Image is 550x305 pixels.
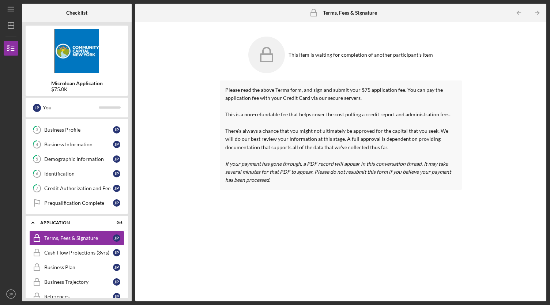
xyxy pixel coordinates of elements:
[66,10,87,16] b: Checklist
[29,196,124,210] a: Prequalification CompleteJP
[36,128,38,132] tspan: 3
[225,161,451,183] em: If your payment has gone through, a PDF record will appear in this conversation thread. It may ta...
[4,287,18,301] button: JP
[109,221,123,225] div: 0 / 6
[44,200,113,206] div: Prequalification Complete
[29,260,124,275] a: Business PlanJP
[113,264,120,271] div: J P
[44,279,113,285] div: Business Trajectory
[44,185,113,191] div: Credit Authorization and Fee
[36,157,38,162] tspan: 5
[44,250,113,256] div: Cash Flow Projections (3yrs)
[225,86,456,184] p: Please read the above Terms form, and sign and submit your $75 application fee. You can pay the a...
[113,234,120,242] div: J P
[113,155,120,163] div: J P
[44,156,113,162] div: Demographic Information
[44,264,113,270] div: Business Plan
[29,123,124,137] a: 3Business ProfileJP
[289,52,433,58] div: This item is waiting for completion of another participant's item
[44,127,113,133] div: Business Profile
[29,231,124,245] a: Terms, Fees & SignatureJP
[51,80,103,86] b: Microloan Application
[44,294,113,300] div: References
[113,293,120,300] div: J P
[113,170,120,177] div: J P
[51,86,103,92] div: $75.0K
[113,278,120,286] div: J P
[36,172,38,176] tspan: 6
[26,29,128,73] img: Product logo
[44,171,113,177] div: Identification
[43,101,99,114] div: You
[29,245,124,260] a: Cash Flow Projections (3yrs)JP
[113,249,120,256] div: J P
[29,275,124,289] a: Business TrajectoryJP
[323,10,377,16] b: Terms, Fees & Signature
[40,221,104,225] div: Application
[29,152,124,166] a: 5Demographic InformationJP
[44,235,113,241] div: Terms, Fees & Signature
[113,126,120,133] div: J P
[29,289,124,304] a: ReferencesJP
[44,142,113,147] div: Business Information
[33,104,41,112] div: J P
[113,141,120,148] div: J P
[113,185,120,192] div: J P
[36,142,38,147] tspan: 4
[29,181,124,196] a: 7Credit Authorization and FeeJP
[29,166,124,181] a: 6IdentificationJP
[113,199,120,207] div: J P
[9,292,13,296] text: JP
[29,137,124,152] a: 4Business InformationJP
[36,186,38,191] tspan: 7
